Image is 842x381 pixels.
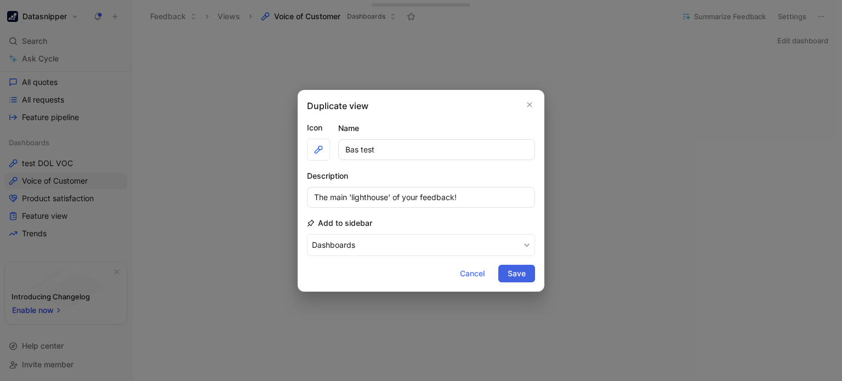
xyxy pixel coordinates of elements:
h2: Description [307,169,348,183]
span: Cancel [460,267,485,280]
input: Your view description [307,187,535,208]
h2: Name [338,122,359,135]
button: Dashboards [307,234,535,256]
span: Save [508,267,526,280]
label: Icon [307,121,330,134]
button: Cancel [451,265,494,282]
h2: Duplicate view [307,99,368,112]
button: Save [498,265,535,282]
h2: Add to sidebar [307,217,372,230]
input: Your view name [338,139,535,160]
